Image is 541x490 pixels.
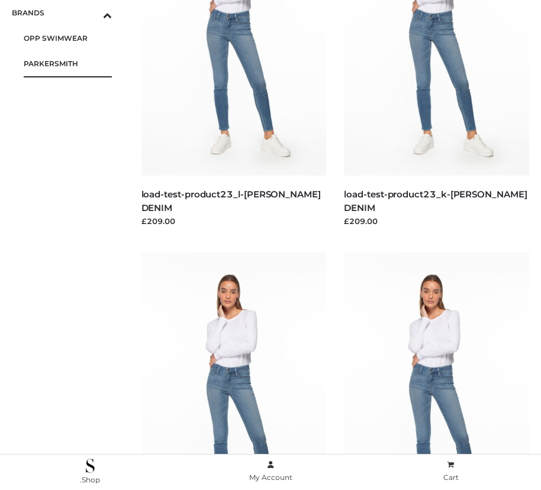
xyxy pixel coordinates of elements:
[80,475,100,484] span: .Shop
[344,189,527,213] a: load-test-product23_k-[PERSON_NAME] DENIM
[141,189,321,213] a: load-test-product23_l-[PERSON_NAME] DENIM
[86,459,95,473] img: .Shop
[24,51,112,76] a: PARKERSMITH
[249,473,292,482] span: My Account
[24,57,112,70] span: PARKERSMITH
[12,6,112,20] span: BRANDS
[141,215,327,227] div: £209.00
[443,473,459,482] span: Cart
[24,25,112,51] a: OPP SWIMWEAR
[181,458,361,485] a: My Account
[24,31,112,45] span: OPP SWIMWEAR
[360,458,541,485] a: Cart
[344,215,529,227] div: £209.00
